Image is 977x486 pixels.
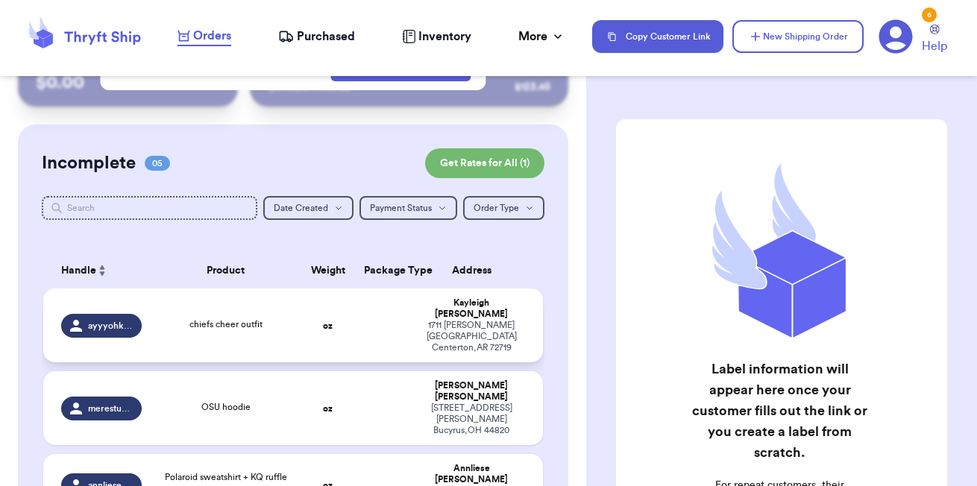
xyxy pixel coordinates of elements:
span: Handle [61,263,96,279]
button: Get Rates for All (1) [425,148,544,178]
a: Orders [178,27,231,46]
a: 6 [879,19,913,54]
h2: Label information will appear here once your customer fills out the link or you create a label fr... [689,359,872,463]
span: merestuckey [88,403,133,414]
span: ayyyohkayyy [88,320,133,332]
a: Purchased [278,28,355,45]
span: OSU hoodie [201,403,251,411]
input: Search [42,196,258,220]
span: Order Type [474,203,519,212]
div: More [518,28,565,45]
span: Date Created [274,203,328,212]
h2: Incomplete [42,151,136,175]
span: Orders [193,27,231,45]
th: Address [409,253,543,288]
th: Product [151,253,301,288]
span: chiefs cheer outfit [189,320,263,329]
div: [STREET_ADDRESS][PERSON_NAME] Bucyrus , OH 44820 [418,403,525,436]
th: Package Type [355,253,409,288]
div: [PERSON_NAME] [PERSON_NAME] [418,380,525,403]
button: New Shipping Order [732,20,864,53]
strong: oz [323,404,333,413]
span: Purchased [297,28,355,45]
div: $ 123.45 [515,80,550,95]
button: Copy Customer Link [592,20,723,53]
a: Help [922,25,947,55]
span: 05 [145,156,170,171]
span: Payment Status [370,203,432,212]
a: Inventory [402,28,471,45]
button: Date Created [263,196,354,220]
div: 6 [922,7,937,22]
span: Help [922,37,947,55]
button: Order Type [463,196,544,220]
div: Annliese [PERSON_NAME] [418,463,525,485]
div: Kayleigh [PERSON_NAME] [418,297,525,320]
span: Inventory [418,28,471,45]
button: Payment Status [359,196,457,220]
th: Weight [301,253,355,288]
p: $ 0.00 [36,71,221,95]
strong: oz [323,321,333,330]
div: 1711 [PERSON_NAME][GEOGRAPHIC_DATA] Centerton , AR 72719 [418,320,525,353]
button: Sort ascending [96,262,108,280]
